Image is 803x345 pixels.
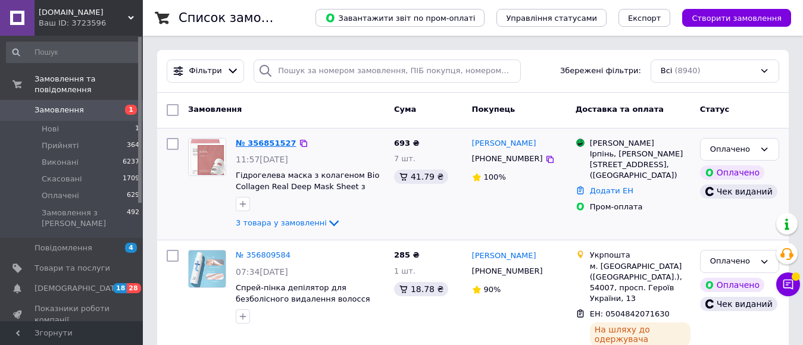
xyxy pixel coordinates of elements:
[123,157,139,168] span: 6237
[42,190,79,201] span: Оплачені
[496,9,607,27] button: Управління статусами
[576,105,664,114] span: Доставка та оплата
[590,149,690,181] div: Ірпінь, [PERSON_NAME][STREET_ADDRESS], ([GEOGRAPHIC_DATA])
[670,13,791,22] a: Створити замовлення
[590,250,690,261] div: Укрпошта
[394,266,415,275] span: 1 шт.
[394,105,416,114] span: Cума
[35,243,92,253] span: Повідомлення
[188,250,226,288] a: Фото товару
[35,303,110,325] span: Показники роботи компанії
[700,184,777,199] div: Чек виданий
[127,140,139,151] span: 364
[135,124,139,134] span: 1
[236,218,341,227] a: 3 товара у замовленні
[590,309,670,318] span: ЕН: 0504842071630
[42,124,59,134] span: Нові
[188,105,242,114] span: Замовлення
[254,59,520,83] input: Пошук за номером замовлення, ПІБ покупця, номером телефону, Email, номером накладної
[236,218,327,227] span: 3 товара у замовленні
[590,186,633,195] a: Додати ЕН
[127,208,139,229] span: 492
[700,278,764,292] div: Оплачено
[394,282,448,296] div: 18.78 ₴
[315,9,485,27] button: Завантажити звіт по пром-оплаті
[710,143,755,156] div: Оплачено
[125,243,137,253] span: 4
[590,261,690,305] div: м. [GEOGRAPHIC_DATA] ([GEOGRAPHIC_DATA].), 54007, просп. Героїв України, 13
[484,172,506,181] span: 100%
[189,65,222,77] span: Фільтри
[6,42,140,63] input: Пошук
[188,138,226,176] a: Фото товару
[35,74,143,95] span: Замовлення та повідомлення
[236,267,288,277] span: 07:34[DATE]
[560,65,641,77] span: Збережені фільтри:
[590,138,690,149] div: [PERSON_NAME]
[682,9,791,27] button: Створити замовлення
[189,250,226,287] img: Фото товару
[700,165,764,180] div: Оплачено
[236,139,296,148] a: № 356851527
[394,139,420,148] span: 693 ₴
[325,12,475,23] span: Завантажити звіт по пром-оплаті
[776,272,800,296] button: Чат з покупцем
[484,285,501,294] span: 90%
[710,255,755,268] div: Оплачено
[42,140,79,151] span: Прийняті
[590,202,690,212] div: Пром-оплата
[661,65,673,77] span: Всі
[42,157,79,168] span: Виконані
[236,250,290,259] a: № 356809584
[394,250,420,259] span: 285 ₴
[692,14,782,23] span: Створити замовлення
[700,297,777,311] div: Чек виданий
[472,138,536,149] a: [PERSON_NAME]
[35,283,123,294] span: [DEMOGRAPHIC_DATA]
[394,154,415,163] span: 7 шт.
[236,171,379,202] a: Гідрогелева маска з колагеном Bio Collagen Real Deep Mask Sheet з білою стає прозорою
[506,14,597,23] span: Управління статусами
[674,66,700,75] span: (8940)
[42,208,127,229] span: Замовлення з [PERSON_NAME]
[189,139,226,175] img: Фото товару
[236,155,288,164] span: 11:57[DATE]
[113,283,127,293] span: 18
[472,266,543,275] span: [PHONE_NUMBER]
[700,105,730,114] span: Статус
[35,105,84,115] span: Замовлення
[39,7,128,18] span: Mossi.ua
[628,14,661,23] span: Експорт
[472,105,515,114] span: Покупець
[42,174,82,184] span: Скасовані
[236,283,370,314] a: Спрей-пінка депілятор для безболісного видалення волосся Removal hair Cream, 150 ml
[179,11,299,25] h1: Список замовлень
[125,105,137,115] span: 1
[39,18,143,29] div: Ваш ID: 3723596
[123,174,139,184] span: 1709
[472,250,536,262] a: [PERSON_NAME]
[618,9,671,27] button: Експорт
[127,190,139,201] span: 629
[394,170,448,184] div: 41.79 ₴
[35,263,110,274] span: Товари та послуги
[472,154,543,163] span: [PHONE_NUMBER]
[127,283,140,293] span: 28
